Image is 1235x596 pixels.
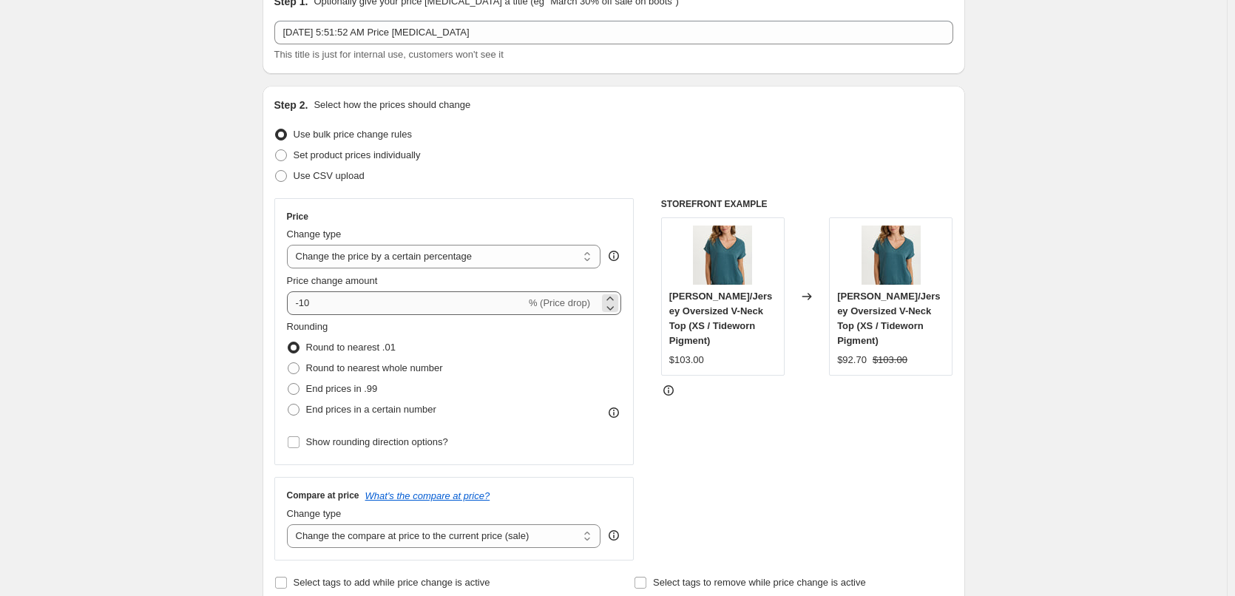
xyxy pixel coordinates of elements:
span: Select tags to add while price change is active [294,577,490,588]
img: 14736-Tsunami-23000-Tsunami-1_80x.jpg [862,226,921,285]
span: Show rounding direction options? [306,436,448,447]
h3: Price [287,211,308,223]
strike: $103.00 [873,353,907,368]
div: help [606,528,621,543]
img: 14736-Tsunami-23000-Tsunami-1_80x.jpg [693,226,752,285]
span: Change type [287,508,342,519]
span: This title is just for internal use, customers won't see it [274,49,504,60]
span: Use bulk price change rules [294,129,412,140]
h6: STOREFRONT EXAMPLE [661,198,953,210]
h3: Compare at price [287,490,359,501]
span: End prices in a certain number [306,404,436,415]
div: $103.00 [669,353,704,368]
h2: Step 2. [274,98,308,112]
div: help [606,248,621,263]
span: [PERSON_NAME]/Jersey Oversized V-Neck Top (XS / Tideworn Pigment) [669,291,772,346]
span: Round to nearest .01 [306,342,396,353]
span: % (Price drop) [529,297,590,308]
span: End prices in .99 [306,383,378,394]
span: Price change amount [287,275,378,286]
p: Select how the prices should change [314,98,470,112]
input: 30% off holiday sale [274,21,953,44]
button: What's the compare at price? [365,490,490,501]
span: Rounding [287,321,328,332]
span: Use CSV upload [294,170,365,181]
input: -15 [287,291,526,315]
span: [PERSON_NAME]/Jersey Oversized V-Neck Top (XS / Tideworn Pigment) [837,291,940,346]
div: $92.70 [837,353,867,368]
span: Set product prices individually [294,149,421,160]
span: Select tags to remove while price change is active [653,577,866,588]
span: Change type [287,228,342,240]
span: Round to nearest whole number [306,362,443,373]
